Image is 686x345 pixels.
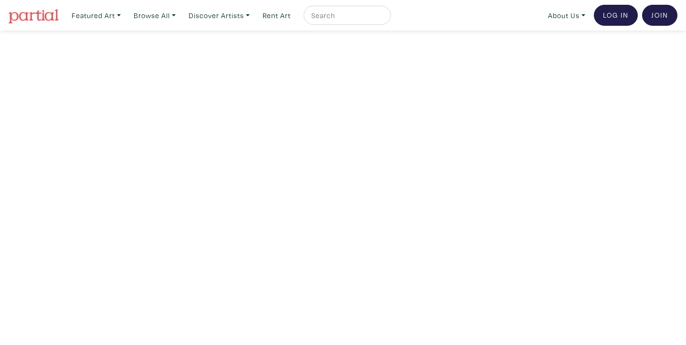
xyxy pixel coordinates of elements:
a: Featured Art [67,6,125,25]
a: Discover Artists [184,6,254,25]
input: Search [310,10,382,21]
a: Browse All [129,6,180,25]
a: Log In [594,5,638,26]
a: Rent Art [258,6,295,25]
a: Join [642,5,677,26]
a: About Us [544,6,590,25]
